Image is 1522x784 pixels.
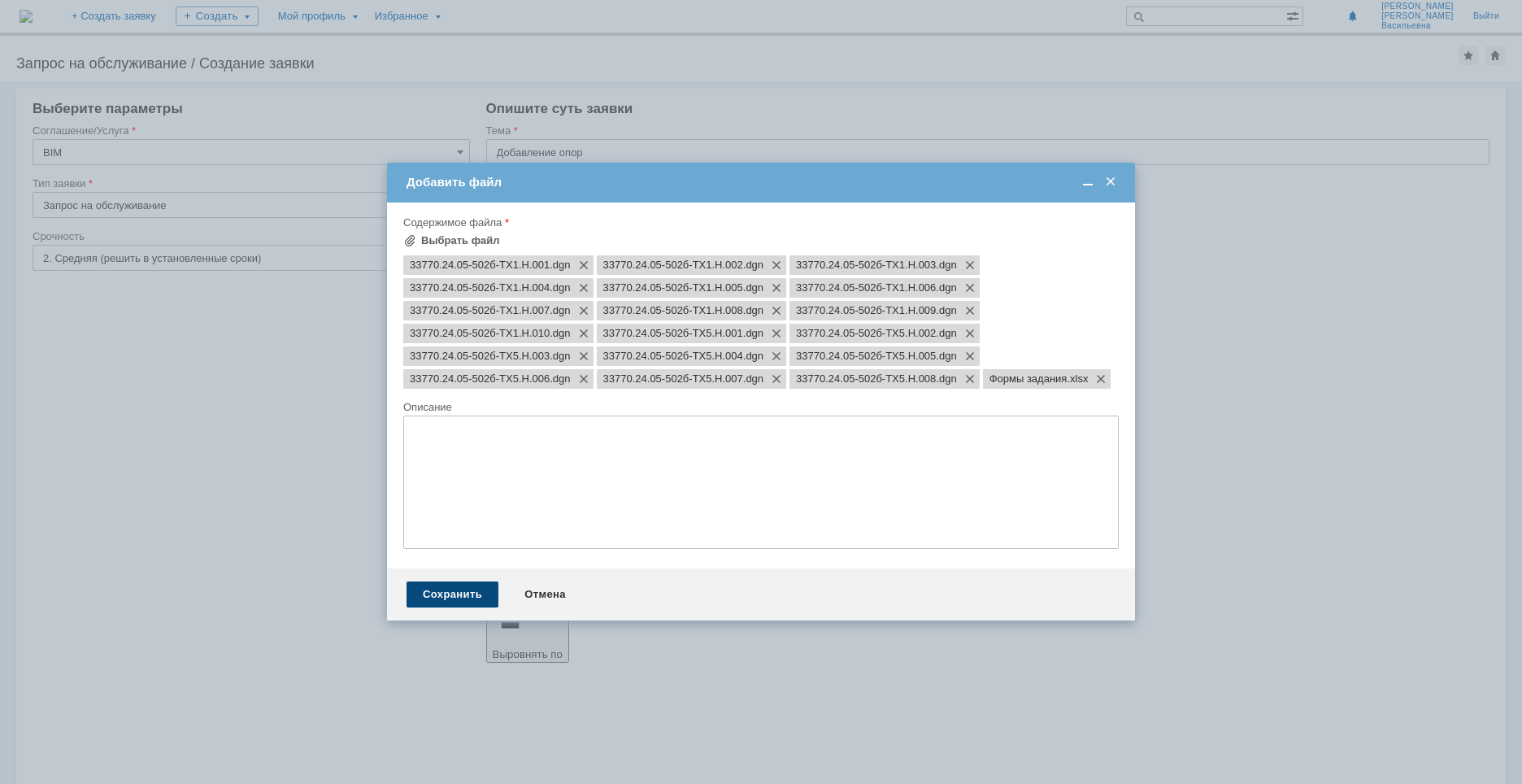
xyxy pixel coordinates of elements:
[550,327,570,340] span: 33770.24.05-502б-ТХ1.Н.010.dgn
[796,372,936,385] span: 33770.24.05-502б-ТХ5.Н.008.dgn
[743,281,763,294] span: 33770.24.05-502б-ТХ1.Н.005.dgn
[410,372,550,385] span: 33770.24.05-502б-ТХ5.Н.006.dgn
[936,372,956,385] span: 33770.24.05-502б-ТХ5.Н.008.dgn
[603,350,743,363] span: 33770.24.05-502б-ТХ5.Н.004.dgn
[796,259,936,272] span: 33770.24.05-502б-ТХ1.Н.003.dgn
[743,304,763,317] span: 33770.24.05-502б-ТХ1.Н.008.dgn
[550,259,570,272] span: 33770.24.05-502б-ТХ1.Н.001.dgn
[550,372,570,385] span: 33770.24.05-502б-ТХ5.Н.006.dgn
[550,304,570,317] span: 33770.24.05-502б-ТХ1.Н.007.dgn
[936,304,956,317] span: 33770.24.05-502б-ТХ1.Н.009.dgn
[403,402,1115,412] div: Описание
[1080,175,1096,189] span: Свернуть (Ctrl + M)
[410,350,550,363] span: 33770.24.05-502б-ТХ5.Н.003.dgn
[796,304,936,317] span: 33770.24.05-502б-ТХ1.Н.009.dgn
[796,327,936,340] span: 33770.24.05-502б-ТХ5.Н.002.dgn
[603,259,743,272] span: 33770.24.05-502б-ТХ1.Н.002.dgn
[410,259,550,272] span: 33770.24.05-502б-ТХ1.Н.001.dgn
[936,327,956,340] span: 33770.24.05-502б-ТХ5.Н.002.dgn
[743,259,763,272] span: 33770.24.05-502б-ТХ1.Н.002.dgn
[410,304,550,317] span: 33770.24.05-502б-ТХ1.Н.007.dgn
[603,372,743,385] span: 33770.24.05-502б-ТХ5.Н.007.dgn
[1067,372,1088,385] span: Формы задания.xlsx
[989,372,1068,385] span: Формы задания.xlsx
[407,175,1119,189] div: Добавить файл
[7,7,237,20] div: Прошу добавить опоры
[603,281,743,294] span: 33770.24.05-502б-ТХ1.Н.005.dgn
[936,350,956,363] span: 33770.24.05-502б-ТХ5.Н.005.dgn
[936,259,956,272] span: 33770.24.05-502б-ТХ1.Н.003.dgn
[743,372,763,385] span: 33770.24.05-502б-ТХ5.Н.007.dgn
[743,327,763,340] span: 33770.24.05-502б-ТХ5.Н.001.dgn
[603,327,743,340] span: 33770.24.05-502б-ТХ5.Н.001.dgn
[936,281,956,294] span: 33770.24.05-502б-ТХ1.Н.006.dgn
[603,304,743,317] span: 33770.24.05-502б-ТХ1.Н.008.dgn
[410,281,550,294] span: 33770.24.05-502б-ТХ1.Н.004.dgn
[796,350,936,363] span: 33770.24.05-502б-ТХ5.Н.005.dgn
[410,327,550,340] span: 33770.24.05-502б-ТХ1.Н.010.dgn
[743,350,763,363] span: 33770.24.05-502б-ТХ5.Н.004.dgn
[550,281,570,294] span: 33770.24.05-502б-ТХ1.Н.004.dgn
[403,217,1115,228] div: Содержимое файла
[1102,175,1119,189] span: Закрыть
[796,281,936,294] span: 33770.24.05-502б-ТХ1.Н.006.dgn
[421,234,500,247] div: Выбрать файл
[550,350,570,363] span: 33770.24.05-502б-ТХ5.Н.003.dgn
